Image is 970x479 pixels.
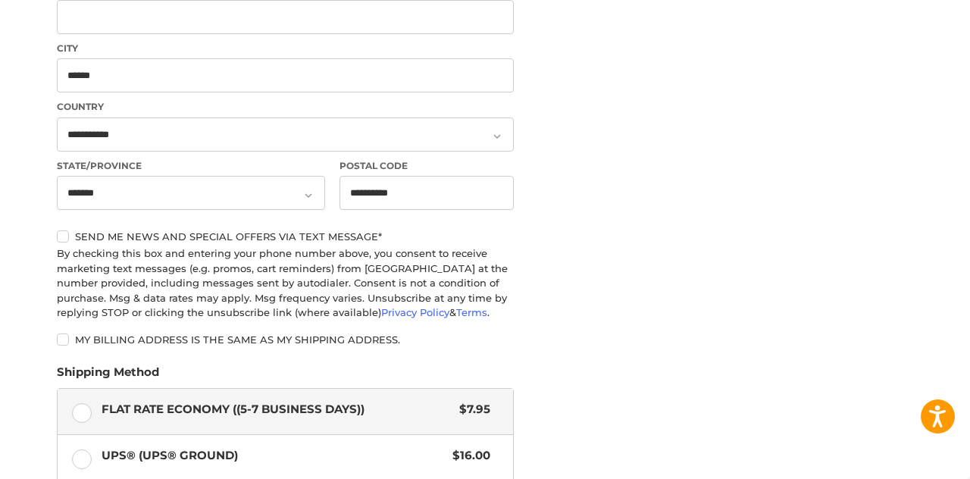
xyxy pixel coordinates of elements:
[446,447,491,465] span: $16.00
[102,401,452,418] span: Flat Rate Economy ((5-7 Business Days))
[57,246,514,321] div: By checking this box and entering your phone number above, you consent to receive marketing text ...
[339,159,514,173] label: Postal Code
[57,364,159,388] legend: Shipping Method
[57,159,325,173] label: State/Province
[57,100,514,114] label: Country
[57,42,514,55] label: City
[452,401,491,418] span: $7.95
[102,447,446,465] span: UPS® (UPS® Ground)
[381,306,449,318] a: Privacy Policy
[57,230,514,243] label: Send me news and special offers via text message*
[456,306,487,318] a: Terms
[57,333,514,346] label: My billing address is the same as my shipping address.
